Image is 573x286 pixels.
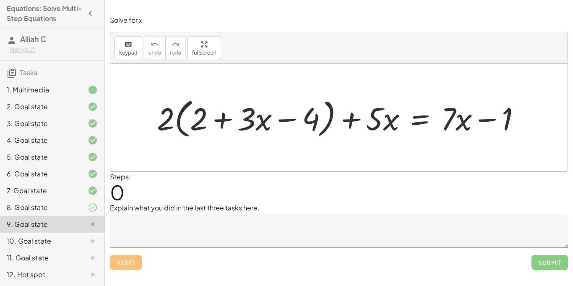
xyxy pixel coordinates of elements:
[88,102,98,112] i: Task finished and correct.
[7,152,74,162] div: 5. Goal state
[20,68,37,77] span: Tasks
[88,186,98,196] i: Task finished and correct.
[88,270,98,280] i: Task not started.
[172,39,180,50] i: redo
[88,253,98,263] i: Task not started.
[7,202,74,213] div: 8. Goal state
[110,172,131,181] label: Steps:
[165,37,186,59] button: redoredo
[170,50,181,56] span: redo
[10,45,98,54] div: Not you?
[110,16,568,25] p: Solve for x
[88,219,98,229] i: Task not started.
[7,118,74,129] div: 3. Goal state
[124,39,132,50] i: keyboard
[20,34,46,44] span: Alliah C
[7,102,74,112] div: 2. Goal state
[7,3,83,24] h4: Equations: Solve Multi-Step Equations
[7,253,74,263] div: 11. Goal state
[192,50,216,56] span: fullscreen
[7,236,74,246] div: 10. Goal state
[144,37,166,59] button: undoundo
[148,50,161,56] span: undo
[151,39,159,50] i: undo
[7,135,74,145] div: 4. Goal state
[88,169,98,179] i: Task finished and correct.
[7,169,74,179] div: 6. Goal state
[110,179,125,205] span: 0
[188,37,221,59] button: fullscreen
[88,202,98,213] i: Task finished and part of it marked as correct.
[88,135,98,145] i: Task finished and correct.
[7,270,74,280] div: 12. Hot spot
[88,236,98,246] i: Task not started.
[110,203,568,213] p: Explain what you did in the last three tasks here.
[7,186,74,196] div: 7. Goal state
[88,118,98,129] i: Task finished and correct.
[115,37,142,59] button: keyboardkeypad
[7,219,74,229] div: 9. Goal state
[7,85,74,95] div: 1. Multimedia
[119,50,138,56] span: keypad
[88,85,98,95] i: Task finished.
[88,152,98,162] i: Task finished and correct.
